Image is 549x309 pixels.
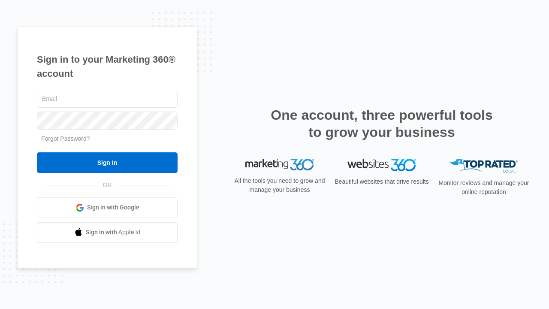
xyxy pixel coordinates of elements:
[37,90,178,108] input: Email
[37,197,178,218] a: Sign in with Google
[436,179,532,197] p: Monitor reviews and manage your online reputation
[449,159,518,173] img: Top Rated Local
[232,176,328,194] p: All the tools you need to grow and manage your business
[87,203,139,212] span: Sign in with Google
[97,181,118,190] span: OR
[37,152,178,173] input: Sign In
[41,135,90,142] a: Forgot Password?
[37,52,178,81] h1: Sign in to your Marketing 360® account
[334,177,430,186] p: Beautiful websites that drive results
[86,228,141,237] span: Sign in with Apple Id
[245,159,314,171] img: Marketing 360
[347,159,416,171] img: Websites 360
[37,222,178,243] a: Sign in with Apple Id
[268,106,495,141] h2: One account, three powerful tools to grow your business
